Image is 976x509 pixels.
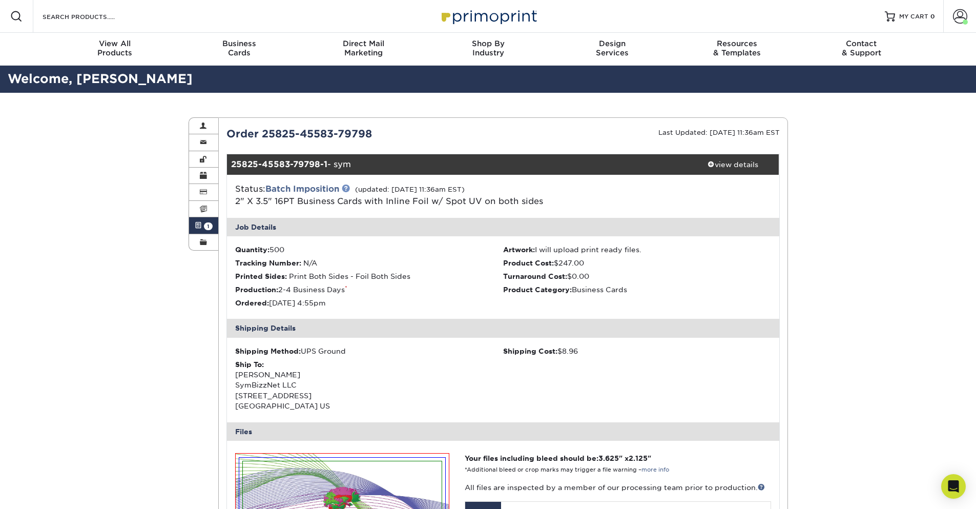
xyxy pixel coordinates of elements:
li: 500 [235,245,503,255]
span: Design [550,39,675,48]
a: Shop ByIndustry [426,33,550,66]
div: Order 25825-45583-79798 [219,126,503,141]
a: Batch Imposition [265,184,339,194]
div: & Support [799,39,924,57]
span: 2.125 [629,454,648,462]
small: *Additional bleed or crop marks may trigger a file warning – [465,466,669,473]
a: BusinessCards [177,33,301,66]
a: Direct MailMarketing [301,33,426,66]
span: Contact [799,39,924,48]
div: Industry [426,39,550,57]
span: 3.625 [598,454,619,462]
span: 1 [204,222,213,230]
p: All files are inspected by a member of our processing team prior to production. [465,482,771,493]
li: $247.00 [503,258,771,268]
span: N/A [303,259,317,267]
div: Marketing [301,39,426,57]
span: Resources [675,39,799,48]
li: [DATE] 4:55pm [235,298,503,308]
div: Job Details [227,218,779,236]
strong: Your files including bleed should be: " x " [465,454,651,462]
strong: Tracking Number: [235,259,301,267]
li: 2-4 Business Days [235,284,503,295]
input: SEARCH PRODUCTS..... [41,10,141,23]
a: 1 [189,217,219,234]
span: MY CART [899,12,928,21]
a: view details [687,154,779,175]
span: 0 [930,13,935,20]
a: View AllProducts [53,33,177,66]
iframe: Google Customer Reviews [3,478,87,505]
li: Business Cards [503,284,771,295]
div: UPS Ground [235,346,503,356]
a: Resources& Templates [675,33,799,66]
div: Cards [177,39,301,57]
strong: Turnaround Cost: [503,272,567,280]
strong: Ship To: [235,360,264,369]
small: (updated: [DATE] 11:36am EST) [355,186,465,193]
li: $0.00 [503,271,771,281]
div: - sym [227,154,687,175]
span: View All [53,39,177,48]
strong: Shipping Cost: [503,347,557,355]
div: $8.96 [503,346,771,356]
span: Direct Mail [301,39,426,48]
div: Open Intercom Messenger [941,474,966,499]
strong: Artwork: [503,246,535,254]
a: more info [641,466,669,473]
span: Shop By [426,39,550,48]
div: Shipping Details [227,319,779,337]
a: 2" X 3.5" 16PT Business Cards with Inline Foil w/ Spot UV on both sides [235,196,543,206]
a: DesignServices [550,33,675,66]
strong: Ordered: [235,299,269,307]
div: Products [53,39,177,57]
span: Print Both Sides - Foil Both Sides [289,272,410,280]
small: Last Updated: [DATE] 11:36am EST [658,129,780,136]
div: Files [227,422,779,441]
span: Business [177,39,301,48]
strong: Product Category: [503,286,572,294]
strong: Shipping Method: [235,347,301,355]
a: Contact& Support [799,33,924,66]
div: Services [550,39,675,57]
li: I will upload print ready files. [503,245,771,255]
div: & Templates [675,39,799,57]
strong: Product Cost: [503,259,554,267]
div: view details [687,159,779,170]
strong: Printed Sides: [235,272,287,280]
img: Primoprint [437,5,539,27]
strong: 25825-45583-79798-1 [231,159,327,169]
div: Status: [227,183,595,208]
div: [PERSON_NAME] SymBizzNet LLC [STREET_ADDRESS] [GEOGRAPHIC_DATA] US [235,359,503,412]
strong: Quantity: [235,246,269,254]
strong: Production: [235,286,278,294]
